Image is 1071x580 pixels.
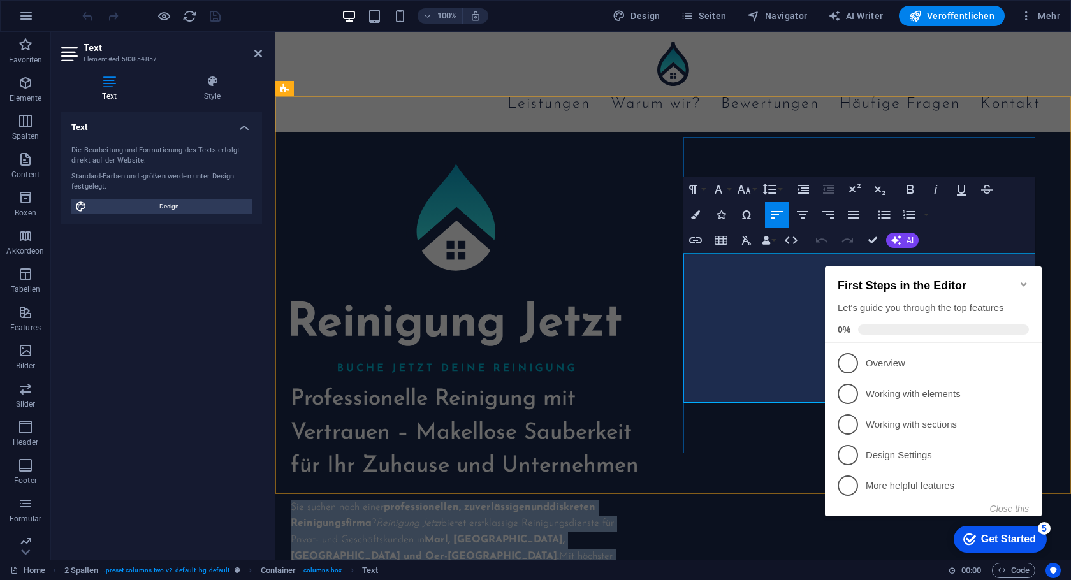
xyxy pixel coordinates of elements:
[1045,563,1061,578] button: Usercentrics
[218,274,231,287] div: 5
[170,256,209,266] button: Close this
[84,54,237,65] h3: Element #ed-583854857
[470,10,481,22] i: Bei Größenänderung Zoomstufe automatisch an das gewählte Gerät anpassen.
[742,6,813,26] button: Navigator
[1020,10,1060,22] span: Mehr
[872,202,896,228] button: Unordered List
[437,8,457,24] h6: 100%
[16,399,36,409] p: Slider
[683,202,708,228] button: Colors
[10,93,42,103] p: Elemente
[734,177,759,202] button: Font Size
[921,202,931,228] button: Ordered List
[161,286,216,297] div: Get Started
[790,202,815,228] button: Align Center
[261,563,296,578] span: Klick zum Auswählen. Doppelklick zum Bearbeiten
[791,177,815,202] button: Increase Indent
[992,563,1035,578] button: Code
[683,177,708,202] button: Paragraph Format
[46,140,199,153] p: Working with elements
[709,177,733,202] button: Font Family
[46,231,199,245] p: More helpful features
[301,563,342,578] span: . columns-box
[71,199,252,214] button: Design
[924,177,948,202] button: Italic (⌘I)
[608,6,666,26] div: Design (Strg+Alt+Y)
[15,468,367,566] p: Sie suchen nach einer ? bietet erstklassige Reinigungsdienste für Privat- und Geschäftskunden in ...
[11,284,40,294] p: Tabellen
[61,112,262,135] h4: Text
[46,109,199,122] p: Overview
[103,563,229,578] span: . preset-columns-two-v2-default .bg-default
[961,563,981,578] span: 00 00
[975,177,999,202] button: Strikethrough
[709,228,733,253] button: Insert Table
[909,10,994,22] span: Veröffentlichen
[18,54,209,67] div: Let's guide you through the top features
[5,100,222,131] li: Overview
[760,177,784,202] button: Line Height
[91,199,248,214] span: Design
[14,475,37,486] p: Footer
[823,6,889,26] button: AI Writer
[970,565,972,575] span: :
[13,437,38,447] p: Header
[10,563,45,578] a: Klick, um Auswahl aufzuheben. Doppelklick öffnet Seitenverwaltung
[84,42,262,54] h2: Text
[10,323,41,333] p: Features
[235,567,240,574] i: Dieses Element ist ein anpassbares Preset
[835,228,859,253] button: Redo (⌘⇧Z)
[676,6,732,26] button: Seiten
[998,563,1030,578] span: Code
[608,6,666,26] button: Design
[681,10,727,22] span: Seiten
[64,563,99,578] span: Klick zum Auswählen. Doppelklick zum Bearbeiten
[817,177,841,202] button: Decrease Indent
[899,6,1005,26] button: Veröffentlichen
[842,177,866,202] button: Superscript
[747,10,808,22] span: Navigator
[5,131,222,161] li: Working with elements
[683,228,708,253] button: Insert Link
[760,228,778,253] button: Data Bindings
[61,75,163,102] h4: Text
[779,228,803,253] button: HTML
[734,202,759,228] button: Special Characters
[948,563,982,578] h6: Session-Zeit
[765,202,789,228] button: Align Left
[362,563,378,578] span: Klick zum Auswählen. Doppelklick zum Bearbeiten
[6,246,44,256] p: Akkordeon
[861,228,885,253] button: Confirm (⌘+⏎)
[709,202,733,228] button: Icons
[15,503,289,530] strong: Marl, [GEOGRAPHIC_DATA], [GEOGRAPHIC_DATA] und Oer-[GEOGRAPHIC_DATA].
[613,10,660,22] span: Design
[828,10,884,22] span: AI Writer
[816,202,840,228] button: Align Right
[199,31,209,41] div: Minimize checklist
[9,55,42,65] p: Favoriten
[64,563,379,578] nav: breadcrumb
[949,177,973,202] button: Underline (⌘U)
[810,228,834,253] button: Undo (⌘Z)
[46,170,199,184] p: Working with sections
[418,8,463,24] button: 100%
[10,514,42,524] p: Formular
[868,177,892,202] button: Subscript
[11,170,40,180] p: Content
[101,486,166,497] em: Reinigung Jetzt
[134,278,227,305] div: Get Started 5 items remaining, 0% complete
[71,171,252,192] div: Standard-Farben und -größen werden unter Design festgelegt.
[182,8,197,24] button: reload
[16,361,36,371] p: Bilder
[5,222,222,253] li: More helpful features
[18,31,209,45] h2: First Steps in the Editor
[5,161,222,192] li: Working with sections
[156,8,171,24] button: Klicke hier, um den Vorschau-Modus zu verlassen
[15,208,36,218] p: Boxen
[163,75,262,102] h4: Style
[108,470,256,481] strong: professionellen, zuverlässigen
[46,201,199,214] p: Design Settings
[898,177,922,202] button: Bold (⌘B)
[907,236,914,244] span: AI
[897,202,921,228] button: Ordered List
